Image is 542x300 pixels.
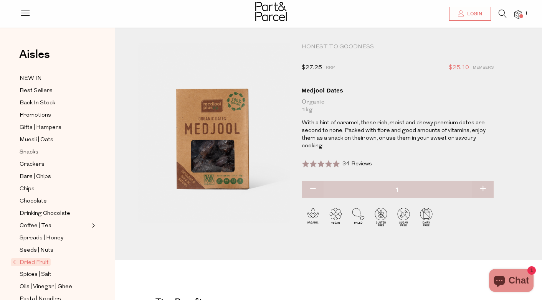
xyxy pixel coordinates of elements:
[20,147,89,157] a: Snacks
[138,43,290,223] img: Medjool Dates
[20,246,89,255] a: Seeds | Nuts
[20,209,70,218] span: Drinking Chocolate
[347,206,370,228] img: P_P-ICONS-Live_Bec_V11_Paleo.svg
[20,74,89,83] a: NEW IN
[302,181,494,200] input: QTY Medjool Dates
[20,221,51,231] span: Coffee | Tea
[20,233,89,243] a: Spreads | Honey
[449,7,491,21] a: Login
[20,123,89,132] a: Gifts | Hampers
[20,135,53,145] span: Muesli | Oats
[19,46,50,63] span: Aisles
[20,172,51,181] span: Bars | Chips
[20,123,61,132] span: Gifts | Hampers
[20,282,89,292] a: Oils | Vinegar | Ghee
[302,43,494,51] div: Honest to Goodness
[20,111,51,120] span: Promotions
[20,270,51,279] span: Spices | Salt
[20,185,35,194] span: Chips
[20,221,89,231] a: Coffee | Tea
[20,135,89,145] a: Muesli | Oats
[302,87,494,94] div: Medjool Dates
[20,246,53,255] span: Seeds | Nuts
[20,197,47,206] span: Chocolate
[20,184,89,194] a: Chips
[255,2,287,21] img: Part&Parcel
[514,10,522,18] a: 1
[20,270,89,279] a: Spices | Salt
[20,234,63,243] span: Spreads | Honey
[20,110,89,120] a: Promotions
[523,10,530,17] span: 1
[11,258,51,266] span: Dried Fruit
[90,221,95,230] button: Expand/Collapse Coffee | Tea
[370,206,392,228] img: P_P-ICONS-Live_Bec_V11_Gluten_Free.svg
[449,63,469,73] span: $25.10
[20,160,89,169] a: Crackers
[20,282,72,292] span: Oils | Vinegar | Ghee
[20,98,89,108] a: Back In Stock
[302,98,494,114] div: Organic 1kg
[342,161,372,167] span: 34 Reviews
[302,206,324,228] img: P_P-ICONS-Live_Bec_V11_Organic.svg
[302,119,494,150] p: With a hint of caramel, these rich, moist and chewy premium dates are second to none. Packed with...
[487,269,536,294] inbox-online-store-chat: Shopify online store chat
[20,160,45,169] span: Crackers
[20,148,38,157] span: Snacks
[326,63,335,73] span: RRP
[324,206,347,228] img: P_P-ICONS-Live_Bec_V11_Vegan.svg
[415,206,438,228] img: P_P-ICONS-Live_Bec_V11_Dairy_Free.svg
[20,74,42,83] span: NEW IN
[20,99,55,108] span: Back In Stock
[20,86,53,96] span: Best Sellers
[392,206,415,228] img: P_P-ICONS-Live_Bec_V11_Sugar_Free.svg
[13,258,89,267] a: Dried Fruit
[20,172,89,181] a: Bars | Chips
[20,209,89,218] a: Drinking Chocolate
[20,196,89,206] a: Chocolate
[465,11,482,17] span: Login
[19,49,50,68] a: Aisles
[473,63,494,73] span: Members
[20,86,89,96] a: Best Sellers
[302,63,322,73] span: $27.25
